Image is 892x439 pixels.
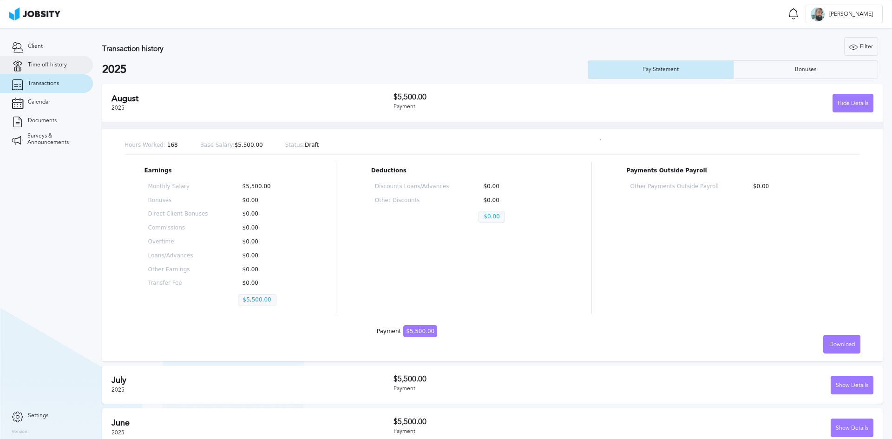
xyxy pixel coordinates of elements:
[111,418,394,428] h2: June
[111,105,125,111] span: 2025
[148,267,208,273] p: Other Earnings
[200,142,235,148] span: Base Salary:
[829,341,855,348] span: Download
[638,66,683,73] div: Pay Statement
[394,93,634,101] h3: $5,500.00
[371,168,557,174] p: Deductions
[831,419,873,438] div: Show Details
[111,429,125,436] span: 2025
[238,253,298,259] p: $0.00
[394,428,634,435] div: Payment
[790,66,821,73] div: Bonuses
[148,225,208,231] p: Commissions
[825,11,878,18] span: [PERSON_NAME]
[125,142,165,148] span: Hours Worked:
[630,183,718,190] p: Other Payments Outside Payroll
[844,37,878,56] button: Filter
[375,197,449,204] p: Other Discounts
[403,325,437,337] span: $5,500.00
[28,99,50,105] span: Calendar
[12,429,29,435] label: Version:
[238,239,298,245] p: $0.00
[831,376,873,395] div: Show Details
[394,375,634,383] h3: $5,500.00
[111,375,394,385] h2: July
[102,63,588,76] h2: 2025
[111,387,125,393] span: 2025
[833,94,873,112] button: Hide Details
[285,142,305,148] span: Status:
[238,267,298,273] p: $0.00
[238,280,298,287] p: $0.00
[28,62,67,68] span: Time off history
[148,197,208,204] p: Bonuses
[748,183,837,190] p: $0.00
[479,211,505,223] p: $0.00
[285,142,319,149] p: Draft
[148,239,208,245] p: Overtime
[111,94,394,104] h2: August
[125,142,178,149] p: 168
[102,45,527,53] h3: Transaction history
[394,386,634,392] div: Payment
[377,328,437,335] div: Payment
[479,197,553,204] p: $0.00
[831,376,873,394] button: Show Details
[806,5,883,23] button: J[PERSON_NAME]
[238,197,298,204] p: $0.00
[238,294,276,306] p: $5,500.00
[394,418,634,426] h3: $5,500.00
[200,142,263,149] p: $5,500.00
[238,211,298,217] p: $0.00
[845,38,878,56] div: Filter
[833,94,873,113] div: Hide Details
[238,183,298,190] p: $5,500.00
[479,183,553,190] p: $0.00
[28,43,43,50] span: Client
[148,211,208,217] p: Direct Client Bonuses
[9,7,60,20] img: ab4bad089aa723f57921c736e9817d99.png
[588,60,733,79] button: Pay Statement
[831,419,873,437] button: Show Details
[394,104,634,110] div: Payment
[28,413,48,419] span: Settings
[238,225,298,231] p: $0.00
[28,80,59,87] span: Transactions
[148,183,208,190] p: Monthly Salary
[823,335,860,354] button: Download
[27,133,81,146] span: Surveys & Announcements
[375,183,449,190] p: Discounts Loans/Advances
[733,60,879,79] button: Bonuses
[144,168,302,174] p: Earnings
[626,168,840,174] p: Payments Outside Payroll
[28,118,57,124] span: Documents
[148,253,208,259] p: Loans/Advances
[811,7,825,21] div: J
[148,280,208,287] p: Transfer Fee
